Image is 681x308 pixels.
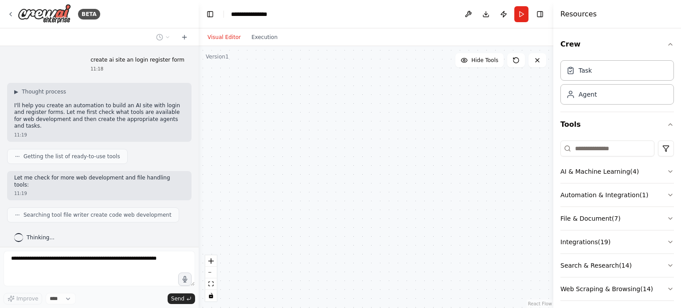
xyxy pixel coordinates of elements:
button: Integrations(19) [560,230,674,253]
button: Switch to previous chat [153,32,174,43]
button: Click to speak your automation idea [178,273,192,286]
p: create ai site an login register form [90,57,184,64]
button: AI & Machine Learning(4) [560,160,674,183]
div: 11:19 [14,190,184,197]
span: Improve [16,295,38,302]
button: Hide Tools [455,53,504,67]
button: File & Document(7) [560,207,674,230]
div: Version 1 [206,53,229,60]
button: Send [168,293,195,304]
span: Thinking... [27,234,55,241]
button: toggle interactivity [205,290,217,301]
span: Hide Tools [471,57,498,64]
button: Hide right sidebar [534,8,546,20]
button: Execution [246,32,283,43]
a: React Flow attribution [528,301,552,306]
p: I'll help you create an automation to build an AI site with login and register forms. Let me firs... [14,102,184,130]
div: Agent [579,90,597,99]
button: fit view [205,278,217,290]
button: zoom in [205,255,217,267]
button: Hide left sidebar [204,8,216,20]
button: Improve [4,293,42,304]
button: Search & Research(14) [560,254,674,277]
button: Crew [560,32,674,57]
div: Crew [560,57,674,112]
h4: Resources [560,9,597,19]
img: Logo [18,4,71,24]
span: Searching tool file writer create code web development [23,211,172,218]
span: Send [171,295,184,302]
div: 11:18 [90,66,184,72]
div: React Flow controls [205,255,217,301]
div: Task [579,66,592,75]
span: ▶ [14,88,18,95]
nav: breadcrumb [231,10,278,19]
button: Automation & Integration(1) [560,183,674,207]
div: BETA [78,9,100,19]
button: Visual Editor [202,32,246,43]
div: 11:19 [14,132,184,138]
button: Start a new chat [177,32,192,43]
button: ▶Thought process [14,88,66,95]
span: Getting the list of ready-to-use tools [23,153,120,160]
p: Let me check for more web development and file handling tools: [14,175,184,188]
button: zoom out [205,267,217,278]
span: Thought process [22,88,66,95]
div: Tools [560,137,674,308]
button: Tools [560,112,674,137]
button: Web Scraping & Browsing(14) [560,277,674,300]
